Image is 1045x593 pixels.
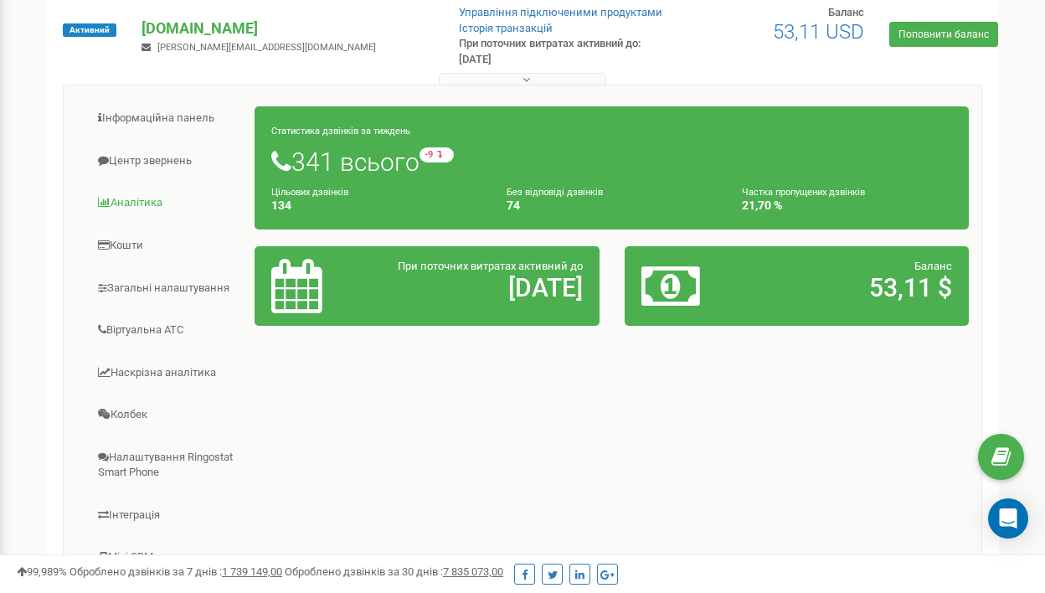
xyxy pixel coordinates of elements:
a: Історія транзакцій [459,22,553,34]
span: 99,989% [17,565,67,578]
a: Поповнити баланс [889,22,998,47]
small: -9 [420,147,454,162]
span: Баланс [828,6,864,18]
small: Частка пропущених дзвінків [742,187,865,198]
a: Налаштування Ringostat Smart Phone [76,437,255,493]
a: Аналiтика [76,183,255,224]
p: [DOMAIN_NAME] [142,18,431,39]
a: Mini CRM [76,537,255,578]
u: 1 739 149,00 [222,565,282,578]
small: Цільових дзвінків [271,187,348,198]
a: Наскрізна аналітика [76,353,255,394]
span: [PERSON_NAME][EMAIL_ADDRESS][DOMAIN_NAME] [157,42,376,53]
span: При поточних витратах активний до [398,260,583,272]
span: Оброблено дзвінків за 7 днів : [69,565,282,578]
a: Загальні налаштування [76,268,255,309]
div: Open Intercom Messenger [988,498,1028,539]
h2: 53,11 $ [753,274,952,302]
a: Інтеграція [76,495,255,536]
p: При поточних витратах активний до: [DATE] [459,36,670,67]
h2: [DATE] [384,274,583,302]
a: Кошти [76,225,255,266]
a: Управління підключеними продуктами [459,6,662,18]
a: Центр звернень [76,141,255,182]
a: Інформаційна панель [76,98,255,139]
span: 53,11 USD [773,20,864,44]
h4: 74 [507,199,717,212]
h4: 134 [271,199,481,212]
span: Баланс [914,260,952,272]
small: Статистика дзвінків за тиждень [271,126,410,137]
u: 7 835 073,00 [443,565,503,578]
h1: 341 всього [271,147,952,176]
a: Віртуальна АТС [76,310,255,351]
h4: 21,70 % [742,199,952,212]
span: Оброблено дзвінків за 30 днів : [285,565,503,578]
small: Без відповіді дзвінків [507,187,603,198]
a: Колбек [76,394,255,436]
span: Активний [63,23,116,37]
